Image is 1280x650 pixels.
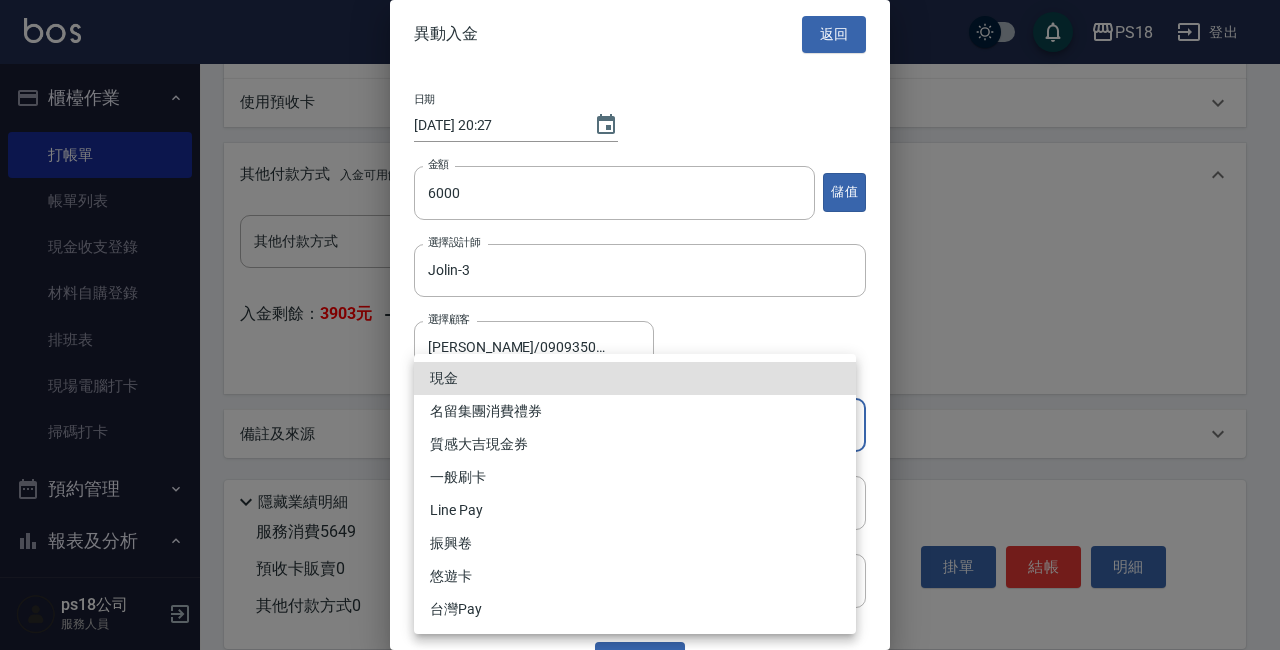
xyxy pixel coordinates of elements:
[414,593,856,626] li: 台灣Pay
[414,395,856,428] li: 名留集團消費禮券
[414,494,856,527] li: Line Pay
[414,560,856,593] li: 悠遊卡
[414,428,856,461] li: 質感大吉現金券
[414,362,856,395] li: 現金
[414,461,856,494] li: 一般刷卡
[414,527,856,560] li: 振興卷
